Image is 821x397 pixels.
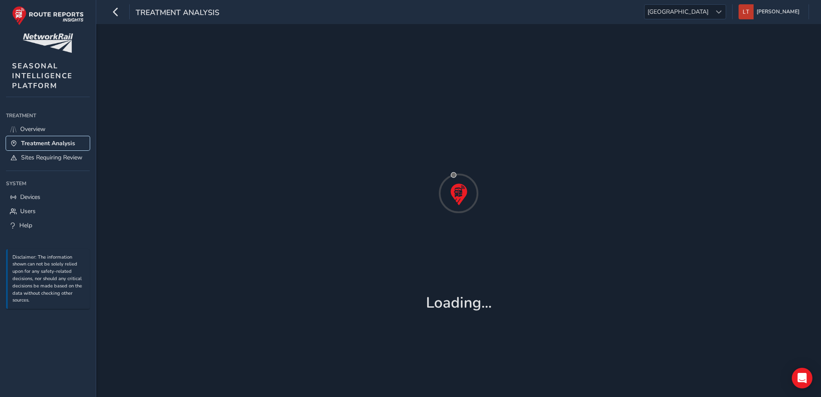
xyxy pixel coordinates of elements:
img: customer logo [23,34,73,53]
div: Open Intercom Messenger [792,368,812,388]
span: Help [19,221,32,229]
span: Treatment Analysis [21,139,75,147]
p: Disclaimer: The information shown can not be solely relied upon for any safety-related decisions,... [12,254,85,305]
div: System [6,177,90,190]
img: rr logo [12,6,84,25]
button: [PERSON_NAME] [739,4,803,19]
span: SEASONAL INTELLIGENCE PLATFORM [12,61,73,91]
a: Help [6,218,90,232]
h1: Loading... [426,294,492,312]
span: Devices [20,193,40,201]
a: Devices [6,190,90,204]
span: Overview [20,125,46,133]
span: Sites Requiring Review [21,153,82,162]
a: Treatment Analysis [6,136,90,150]
div: Treatment [6,109,90,122]
a: Users [6,204,90,218]
a: Sites Requiring Review [6,150,90,165]
span: [PERSON_NAME] [757,4,800,19]
span: Treatment Analysis [136,7,219,19]
span: [GEOGRAPHIC_DATA] [645,5,712,19]
img: diamond-layout [739,4,754,19]
span: Users [20,207,36,215]
a: Overview [6,122,90,136]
